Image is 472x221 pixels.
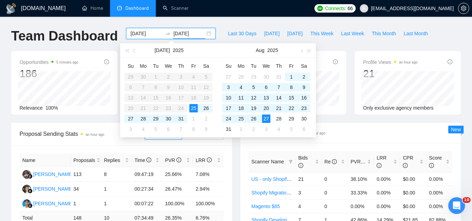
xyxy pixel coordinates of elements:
[124,124,137,134] td: 2025-08-03
[193,182,224,197] td: 2.94%
[137,124,150,134] td: 2025-08-04
[463,197,471,203] span: 10
[260,60,273,72] th: We
[222,60,235,72] th: Su
[187,113,200,124] td: 2025-08-01
[104,59,109,64] span: info-circle
[252,176,329,182] a: US - only Shopify Development $60
[350,159,367,164] span: PVR
[207,157,212,162] span: info-circle
[300,83,308,91] div: 9
[126,115,135,123] div: 27
[20,67,78,80] div: 186
[260,82,273,93] td: 2025-08-06
[252,159,284,164] span: Scanner Name
[262,94,270,102] div: 13
[310,30,333,37] span: This Week
[135,157,151,163] span: Time
[175,124,187,134] td: 2025-08-07
[363,105,434,111] span: Only exclusive agency members
[300,104,308,112] div: 23
[300,125,308,133] div: 6
[287,156,294,167] span: filter
[275,73,283,81] div: 31
[400,172,426,186] td: $0.00
[11,28,118,44] h1: Team Dashboard
[187,103,200,113] td: 2025-07-25
[285,93,298,103] td: 2025-08-15
[189,125,198,133] div: 8
[150,124,162,134] td: 2025-08-05
[125,5,149,11] span: Dashboard
[448,59,452,64] span: info-circle
[162,167,193,182] td: 25.66%
[262,115,270,123] div: 27
[298,113,310,124] td: 2025-08-30
[247,72,260,82] td: 2025-07-29
[458,6,469,11] a: setting
[104,156,124,164] span: Replies
[348,5,353,12] span: 66
[426,199,452,213] td: 0.00%
[275,94,283,102] div: 14
[101,167,132,182] td: 8
[132,167,162,182] td: 09:47:19
[403,155,413,168] span: CPR
[249,94,258,102] div: 12
[56,60,78,64] time: 5 minutes ago
[22,200,73,206] a: A[PERSON_NAME]
[256,43,264,57] button: Aug
[200,60,212,72] th: Sa
[298,72,310,82] td: 2025-08-02
[296,172,322,186] td: 21
[177,115,185,123] div: 31
[222,124,235,134] td: 2025-08-31
[298,103,310,113] td: 2025-08-23
[400,199,426,213] td: $0.00
[275,83,283,91] div: 7
[249,104,258,112] div: 19
[200,103,212,113] td: 2025-07-26
[146,157,151,162] span: info-circle
[377,163,382,168] span: info-circle
[163,5,189,11] a: searchScanner
[451,127,461,132] span: New
[235,82,247,93] td: 2025-08-04
[300,115,308,123] div: 30
[173,30,205,37] input: End date
[222,72,235,82] td: 2025-07-27
[275,104,283,112] div: 21
[247,124,260,134] td: 2025-09-02
[222,93,235,103] td: 2025-08-10
[262,104,270,112] div: 20
[176,157,181,162] span: info-circle
[235,113,247,124] td: 2025-08-25
[202,125,210,133] div: 9
[426,186,452,199] td: 0.00%
[165,31,170,36] span: to
[22,186,73,191] a: LA[PERSON_NAME]
[333,59,338,64] span: info-circle
[287,73,296,81] div: 1
[322,199,348,213] td: 0
[71,167,101,182] td: 113
[73,156,95,164] span: Proposals
[175,113,187,124] td: 2025-07-31
[162,60,175,72] th: We
[372,30,396,37] span: This Month
[247,82,260,93] td: 2025-08-05
[71,154,101,167] th: Proposals
[28,174,32,179] img: gigradar-bm.png
[300,73,308,81] div: 2
[130,30,162,37] input: Start date
[162,113,175,124] td: 2025-07-30
[224,94,233,102] div: 10
[164,115,173,123] div: 30
[400,28,431,39] button: Last Month
[322,186,348,199] td: 0
[235,103,247,113] td: 2025-08-18
[260,113,273,124] td: 2025-08-27
[45,105,58,111] span: 100%
[189,115,198,123] div: 1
